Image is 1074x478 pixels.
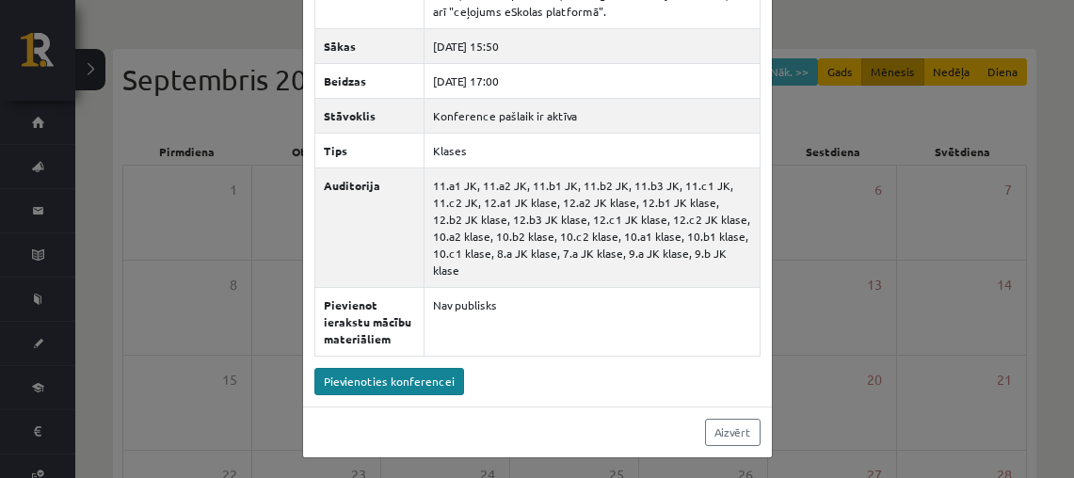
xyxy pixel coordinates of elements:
th: Stāvoklis [314,98,424,133]
td: Konference pašlaik ir aktīva [424,98,760,133]
td: 11.a1 JK, 11.a2 JK, 11.b1 JK, 11.b2 JK, 11.b3 JK, 11.c1 JK, 11.c2 JK, 12.a1 JK klase, 12.a2 JK kl... [424,167,760,287]
th: Auditorija [314,167,424,287]
td: Nav publisks [424,287,760,356]
th: Tips [314,133,424,167]
td: [DATE] 15:50 [424,28,760,63]
th: Pievienot ierakstu mācību materiāliem [314,287,424,356]
td: [DATE] 17:00 [424,63,760,98]
a: Aizvērt [705,419,761,446]
th: Sākas [314,28,424,63]
a: Pievienoties konferencei [314,368,464,395]
th: Beidzas [314,63,424,98]
td: Klases [424,133,760,167]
